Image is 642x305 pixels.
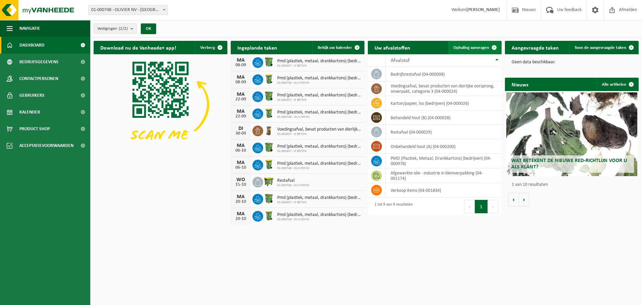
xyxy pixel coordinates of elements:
span: Vestigingen [97,24,128,34]
button: 1 [475,200,488,213]
div: WO [234,177,247,182]
div: 20-10 [234,217,247,221]
span: 01-092657 - O BETON [277,64,361,68]
td: afgewerkte olie - industrie in kleinverpakking (04-001174) [386,168,502,183]
button: Previous [464,200,475,213]
td: bedrijfsrestafval (04-000008) [386,67,502,81]
span: Toon de aangevraagde taken [574,46,626,50]
div: 06-10 [234,148,247,153]
button: Verberg [195,41,227,54]
span: 01-092657 - O BETON [277,98,361,102]
td: voedingsafval, bevat producten van dierlijke oorsprong, onverpakt, categorie 3 (04-000024) [386,81,502,96]
button: Next [488,200,498,213]
span: Voedingsafval, bevat producten van dierlijke oorsprong, onverpakt, categorie 3 [277,127,361,132]
div: MA [234,211,247,217]
span: 01-000748 - OLIVIER NV - RUMBEKE [89,5,168,15]
img: WB-0240-HPE-GN-50 [263,210,275,221]
a: Bekijk uw kalender [312,41,364,54]
div: 1 tot 9 van 9 resultaten [371,199,413,214]
div: 08-09 [234,80,247,85]
div: MA [234,160,247,165]
div: MA [234,58,247,63]
span: Acceptatievoorwaarden [19,137,74,154]
img: WB-0240-HPE-GN-50 [263,107,275,119]
img: WB-0140-HPE-BN-01 [263,125,275,136]
span: Pmd (plastiek, metaal, drankkartons) (bedrijven) [277,161,361,166]
img: WB-0370-HPE-GN-50 [263,193,275,204]
span: Bekijk uw kalender [318,46,352,50]
div: MA [234,75,247,80]
span: 01-000748 - OLIVIER NV [277,166,361,170]
div: 15-10 [234,182,247,187]
span: Verberg [200,46,215,50]
h2: Download nu de Vanheede+ app! [94,41,183,54]
div: MA [234,109,247,114]
button: Vestigingen(2/2) [94,23,137,33]
a: Toon de aangevraagde taken [569,41,638,54]
h2: Ingeplande taken [231,41,284,54]
span: Kalender [19,104,40,121]
button: OK [141,23,156,34]
span: 01-000748 - OLIVIER NV - RUMBEKE [88,5,168,15]
span: 01-000748 - OLIVIER NV [277,115,361,119]
span: Pmd (plastiek, metaal, drankkartons) (bedrijven) [277,195,361,201]
td: restafval (04-000029) [386,125,502,139]
span: Pmd (plastiek, metaal, drankkartons) (bedrijven) [277,59,361,64]
h2: Aangevraagde taken [505,41,565,54]
span: Pmd (plastiek, metaal, drankkartons) (bedrijven) [277,93,361,98]
span: Gebruikers [19,87,44,104]
span: Afvalstof [391,58,410,63]
h2: Nieuws [505,78,535,91]
span: Ophaling aanvragen [453,46,489,50]
div: 08-09 [234,63,247,68]
td: verkoop items (04-001834) [386,183,502,198]
td: karton/papier, los (bedrijven) (04-000026) [386,96,502,110]
span: Dashboard [19,37,44,54]
img: WB-0240-HPE-GN-50 [263,73,275,85]
span: Bedrijfsgegevens [19,54,59,70]
span: Product Shop [19,121,50,137]
div: MA [234,92,247,97]
span: 01-000748 - OLIVIER NV [277,218,361,222]
a: Alle artikelen [597,78,638,91]
img: WB-0370-HPE-GN-50 [263,56,275,68]
img: WB-0240-HPE-GN-50 [263,159,275,170]
span: 01-092657 - O BETON [277,149,361,153]
span: 01-000748 - OLIVIER NV [277,81,361,85]
div: 20-10 [234,200,247,204]
img: Download de VHEPlus App [94,54,227,155]
td: onbehandeld hout (A) (04-000200) [386,139,502,154]
h2: Uw afvalstoffen [368,41,417,54]
img: WB-0370-HPE-GN-50 [263,142,275,153]
span: Pmd (plastiek, metaal, drankkartons) (bedrijven) [277,212,361,218]
span: Pmd (plastiek, metaal, drankkartons) (bedrijven) [277,76,361,81]
a: Ophaling aanvragen [448,41,501,54]
button: Vorige [508,193,519,206]
span: Contactpersonen [19,70,58,87]
count: (2/2) [119,26,128,31]
span: 01-092657 - O BETON [277,132,361,136]
p: Geen data beschikbaar. [512,60,632,65]
strong: [PERSON_NAME] [466,7,500,12]
div: 22-09 [234,97,247,102]
img: WB-1100-HPE-GN-50 [263,176,275,187]
span: Pmd (plastiek, metaal, drankkartons) (bedrijven) [277,144,361,149]
span: Navigatie [19,20,40,37]
div: MA [234,194,247,200]
div: DI [234,126,247,131]
div: 30-09 [234,131,247,136]
a: Wat betekent de nieuwe RED-richtlijn voor u als klant? [506,92,637,176]
img: WB-0370-HPE-GN-50 [263,90,275,102]
div: MA [234,143,247,148]
span: Wat betekent de nieuwe RED-richtlijn voor u als klant? [511,158,627,170]
button: Volgende [519,193,529,206]
div: 06-10 [234,165,247,170]
span: Restafval [277,178,310,183]
p: 1 van 10 resultaten [512,182,635,187]
span: 01-092657 - O BETON [277,201,361,205]
span: Pmd (plastiek, metaal, drankkartons) (bedrijven) [277,110,361,115]
td: PMD (Plastiek, Metaal, Drankkartons) (bedrijven) (04-000978) [386,154,502,168]
div: 22-09 [234,114,247,119]
span: 01-000748 - OLIVIER NV [277,183,310,187]
td: behandeld hout (B) (04-000028) [386,110,502,125]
